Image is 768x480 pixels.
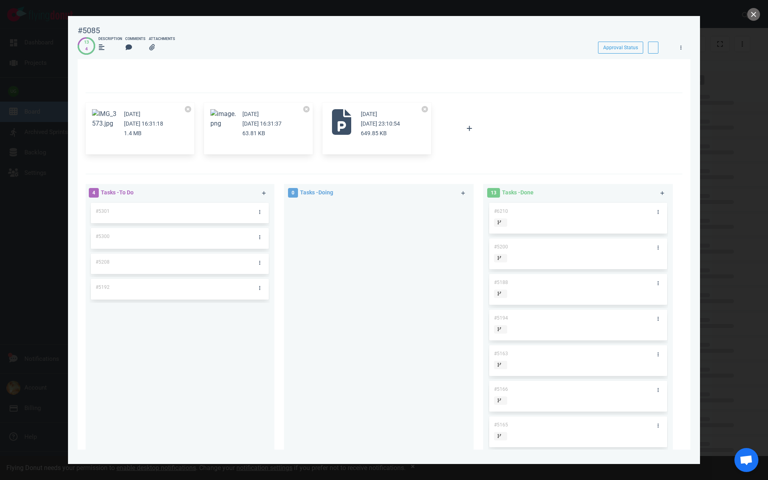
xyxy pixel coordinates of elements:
[149,36,175,42] div: Attachments
[494,351,508,356] span: #5163
[101,189,134,196] span: Tasks - To Do
[124,130,142,136] small: 1.4 MB
[84,46,89,53] div: 4
[361,120,400,127] small: [DATE] 23:10:54
[494,208,508,214] span: #6210
[84,39,89,46] div: 13
[300,189,333,196] span: Tasks - Doing
[361,130,387,136] small: 649.85 KB
[494,315,508,321] span: #5194
[288,188,298,198] span: 0
[89,188,99,198] span: 4
[96,284,110,290] span: #5192
[494,386,508,392] span: #5166
[494,280,508,285] span: #5188
[92,109,118,128] button: Zoom image
[494,244,508,250] span: #5200
[78,26,100,36] div: #5085
[210,109,236,128] button: Zoom image
[96,208,110,214] span: #5301
[98,36,122,42] div: Description
[96,259,110,265] span: #5208
[242,130,265,136] small: 63.81 KB
[361,111,377,117] small: [DATE]
[598,42,643,54] button: Approval Status
[734,448,758,472] div: Ανοιχτή συνομιλία
[124,111,140,117] small: [DATE]
[494,422,508,428] span: #5165
[747,8,760,21] button: close
[502,189,534,196] span: Tasks - Done
[125,36,146,42] div: Comments
[124,120,163,127] small: [DATE] 16:31:18
[487,188,500,198] span: 13
[96,234,110,239] span: #5300
[242,120,282,127] small: [DATE] 16:31:37
[242,111,259,117] small: [DATE]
